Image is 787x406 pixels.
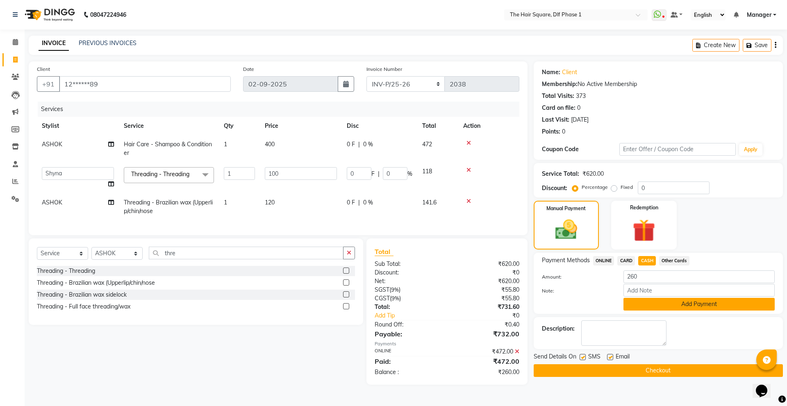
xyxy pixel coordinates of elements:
div: Payments [375,340,519,347]
button: +91 [37,76,60,92]
div: Threading - Brazilian wax (Upperlip/chin/nose [37,279,155,287]
div: [DATE] [571,116,589,124]
span: CGST [375,295,390,302]
span: ONLINE [593,256,614,265]
div: Total: [368,303,447,311]
img: _cash.svg [548,217,584,242]
label: Note: [536,287,617,295]
div: Threading - Full face threading/wax [37,302,130,311]
div: Discount: [368,268,447,277]
div: No Active Membership [542,80,775,88]
div: Threading - Threading [37,267,95,275]
input: Search by Name/Mobile/Email/Code [59,76,231,92]
div: ₹620.00 [582,170,604,178]
div: Points: [542,127,560,136]
a: Add Tip [368,311,460,320]
img: _gift.svg [626,216,662,245]
div: Coupon Code [542,145,619,154]
span: 400 [265,141,275,148]
a: Client [562,68,577,77]
span: Email [616,352,630,363]
label: Percentage [582,184,608,191]
input: Add Note [623,284,775,297]
span: | [378,170,380,178]
span: ASHOK [42,199,62,206]
div: ₹0.40 [447,320,525,329]
th: Action [458,117,519,135]
label: Fixed [621,184,633,191]
div: ₹732.00 [447,329,525,339]
input: Amount [623,270,775,283]
div: ₹472.00 [447,356,525,366]
div: ₹731.60 [447,303,525,311]
span: 0 % [363,198,373,207]
span: SMS [588,352,600,363]
button: Apply [739,143,762,156]
span: 0 % [363,140,373,149]
div: Last Visit: [542,116,569,124]
label: Client [37,66,50,73]
label: Invoice Number [366,66,402,73]
span: % [407,170,412,178]
span: Threading - Threading [131,170,189,178]
div: Total Visits: [542,92,574,100]
input: Search or Scan [149,247,343,259]
button: Save [743,39,771,52]
span: Manager [747,11,771,19]
div: Sub Total: [368,260,447,268]
th: Price [260,117,342,135]
span: CASH [638,256,656,265]
th: Total [417,117,458,135]
span: Total [375,247,393,256]
span: 9% [391,295,399,302]
div: Round Off: [368,320,447,329]
span: Payment Methods [542,256,590,265]
div: ₹260.00 [447,368,525,377]
span: 1 [224,141,227,148]
span: Hair Care - Shampoo & Conditioner [124,141,212,157]
div: ₹472.00 [447,347,525,356]
a: INVOICE [39,36,69,51]
div: ₹620.00 [447,260,525,268]
span: F [371,170,375,178]
span: | [358,198,360,207]
div: 0 [577,104,580,112]
span: Other Cards [659,256,689,265]
span: 120 [265,199,275,206]
span: 118 [422,168,432,175]
div: Name: [542,68,560,77]
div: Net: [368,277,447,286]
div: ( ) [368,286,447,294]
span: 141.6 [422,199,437,206]
button: Add Payment [623,298,775,311]
span: 0 F [347,198,355,207]
label: Redemption [630,204,658,211]
div: 0 [562,127,565,136]
div: Membership: [542,80,578,88]
div: ₹55.80 [447,286,525,294]
span: SGST [375,286,389,293]
button: Checkout [534,364,783,377]
div: Discount: [542,184,567,193]
span: 472 [422,141,432,148]
a: PREVIOUS INVOICES [79,39,136,47]
div: 373 [576,92,586,100]
span: 0 F [347,140,355,149]
div: Card on file: [542,104,575,112]
span: Threading - Brazilian wax (Upperlip/chin/nose [124,199,213,215]
img: logo [21,3,77,26]
div: Description: [542,324,575,333]
button: Create New [692,39,739,52]
div: ₹620.00 [447,277,525,286]
a: x [189,170,193,178]
label: Amount: [536,273,617,281]
th: Service [119,117,219,135]
span: Send Details On [534,352,576,363]
div: Paid: [368,356,447,366]
b: 08047224946 [90,3,126,26]
input: Enter Offer / Coupon Code [619,143,736,156]
div: ₹0 [447,268,525,277]
div: ₹55.80 [447,294,525,303]
span: 1 [224,199,227,206]
span: CARD [617,256,635,265]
